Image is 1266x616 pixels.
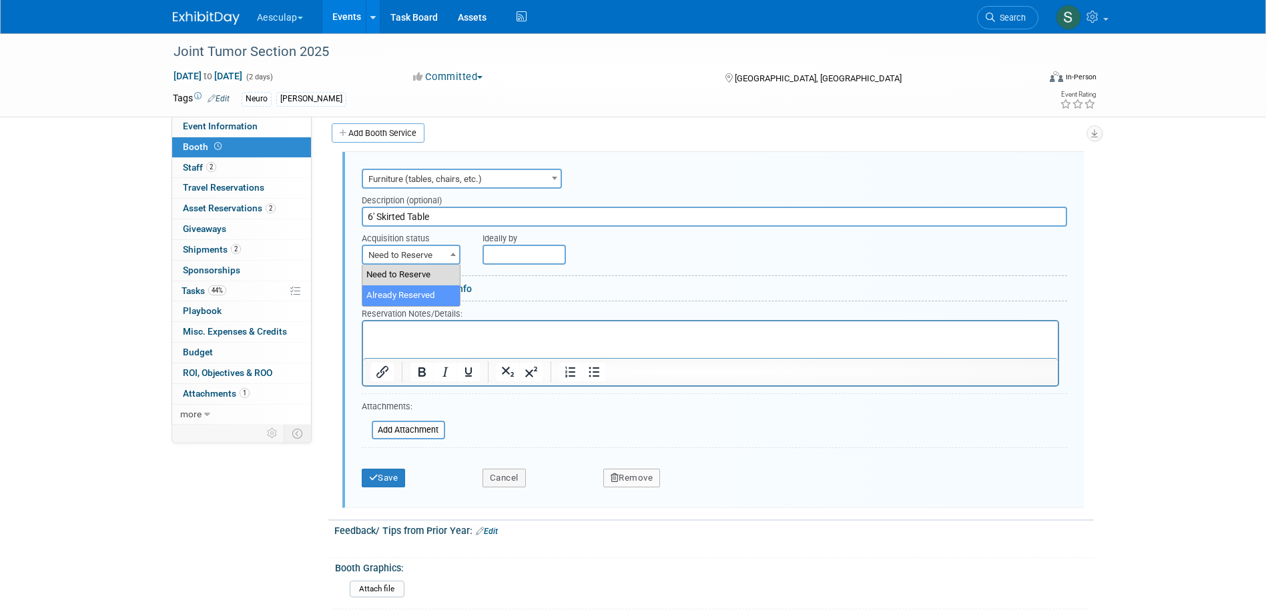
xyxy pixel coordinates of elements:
[1060,91,1096,98] div: Event Rating
[208,285,226,295] span: 44%
[212,141,224,151] span: Booth not reserved yet
[172,219,311,239] a: Giveaways
[995,13,1026,23] span: Search
[172,158,311,178] a: Staff2
[335,558,1088,575] div: Booth Graphics:
[183,305,222,316] span: Playbook
[183,347,213,357] span: Budget
[183,121,258,131] span: Event Information
[242,92,272,106] div: Neuro
[173,91,230,107] td: Tags
[208,94,230,103] a: Edit
[960,69,1097,89] div: Event Format
[362,245,460,265] span: Need to Reserve
[172,137,311,157] a: Booth
[1050,71,1063,82] img: Format-Inperson.png
[245,73,273,81] span: (2 days)
[172,117,311,137] a: Event Information
[183,244,241,255] span: Shipments
[202,71,214,81] span: to
[183,223,226,234] span: Giveaways
[735,73,902,83] span: [GEOGRAPHIC_DATA], [GEOGRAPHIC_DATA]
[362,285,460,306] li: Already Reserved
[603,469,661,487] button: Remove
[183,326,287,337] span: Misc. Expenses & Credits
[172,343,311,363] a: Budget
[172,384,311,404] a: Attachments1
[183,141,224,152] span: Booth
[172,405,311,425] a: more
[1065,72,1096,82] div: In-Person
[583,363,605,381] button: Bullet list
[410,363,433,381] button: Bold
[266,203,276,213] span: 2
[183,265,240,275] span: Sponsorships
[457,363,480,381] button: Underline
[483,469,526,487] button: Cancel
[172,301,311,321] a: Playbook
[497,363,519,381] button: Subscript
[172,240,311,260] a: Shipments2
[173,11,240,25] img: ExhibitDay
[284,425,311,442] td: Toggle Event Tabs
[363,170,561,189] span: Furniture (tables, chairs, etc.)
[180,409,202,419] span: more
[483,227,1006,245] div: Ideally by
[408,70,488,84] button: Committed
[183,162,216,173] span: Staff
[362,169,562,189] span: Furniture (tables, chairs, etc.)
[172,363,311,383] a: ROI, Objectives & ROO
[371,363,394,381] button: Insert/edit link
[362,307,1059,320] div: Reservation Notes/Details:
[172,261,311,281] a: Sponsorships
[1056,5,1081,30] img: Sara Hurson
[206,162,216,172] span: 2
[183,367,272,378] span: ROI, Objectives & ROO
[332,123,424,143] a: Add Booth Service
[172,178,311,198] a: Travel Reservations
[362,401,445,416] div: Attachments:
[363,246,459,265] span: Need to Reserve
[434,363,456,381] button: Italic
[183,182,264,193] span: Travel Reservations
[276,92,346,106] div: [PERSON_NAME]
[173,70,243,82] span: [DATE] [DATE]
[231,244,241,254] span: 2
[520,363,543,381] button: Superscript
[172,322,311,342] a: Misc. Expenses & Credits
[977,6,1038,29] a: Search
[172,281,311,301] a: Tasks44%
[362,227,462,245] div: Acquisition status
[363,321,1058,358] iframe: Rich Text Area
[476,527,498,536] a: Edit
[240,388,250,398] span: 1
[362,265,460,285] li: Need to Reserve
[169,40,1018,64] div: Joint Tumor Section 2025
[182,285,226,296] span: Tasks
[362,189,1067,207] div: Description (optional)
[183,203,276,213] span: Asset Reservations
[183,388,250,399] span: Attachments
[334,521,1094,538] div: Feedback/ Tips from Prior Year:
[362,469,406,487] button: Save
[261,425,284,442] td: Personalize Event Tab Strip
[559,363,582,381] button: Numbered list
[172,199,311,219] a: Asset Reservations2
